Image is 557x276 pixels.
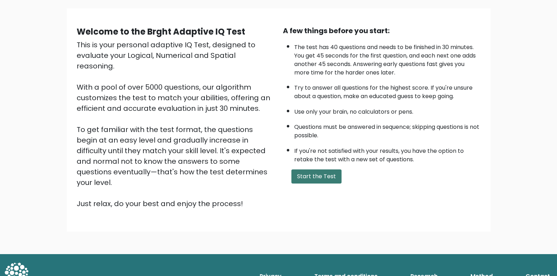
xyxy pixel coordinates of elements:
[294,104,481,116] li: Use only your brain, no calculators or pens.
[291,169,342,184] button: Start the Test
[294,80,481,101] li: Try to answer all questions for the highest score. If you're unsure about a question, make an edu...
[283,25,481,36] div: A few things before you start:
[294,40,481,77] li: The test has 40 questions and needs to be finished in 30 minutes. You get 45 seconds for the firs...
[294,119,481,140] li: Questions must be answered in sequence; skipping questions is not possible.
[77,40,274,209] div: This is your personal adaptive IQ Test, designed to evaluate your Logical, Numerical and Spatial ...
[77,26,245,37] b: Welcome to the Brght Adaptive IQ Test
[294,143,481,164] li: If you're not satisfied with your results, you have the option to retake the test with a new set ...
